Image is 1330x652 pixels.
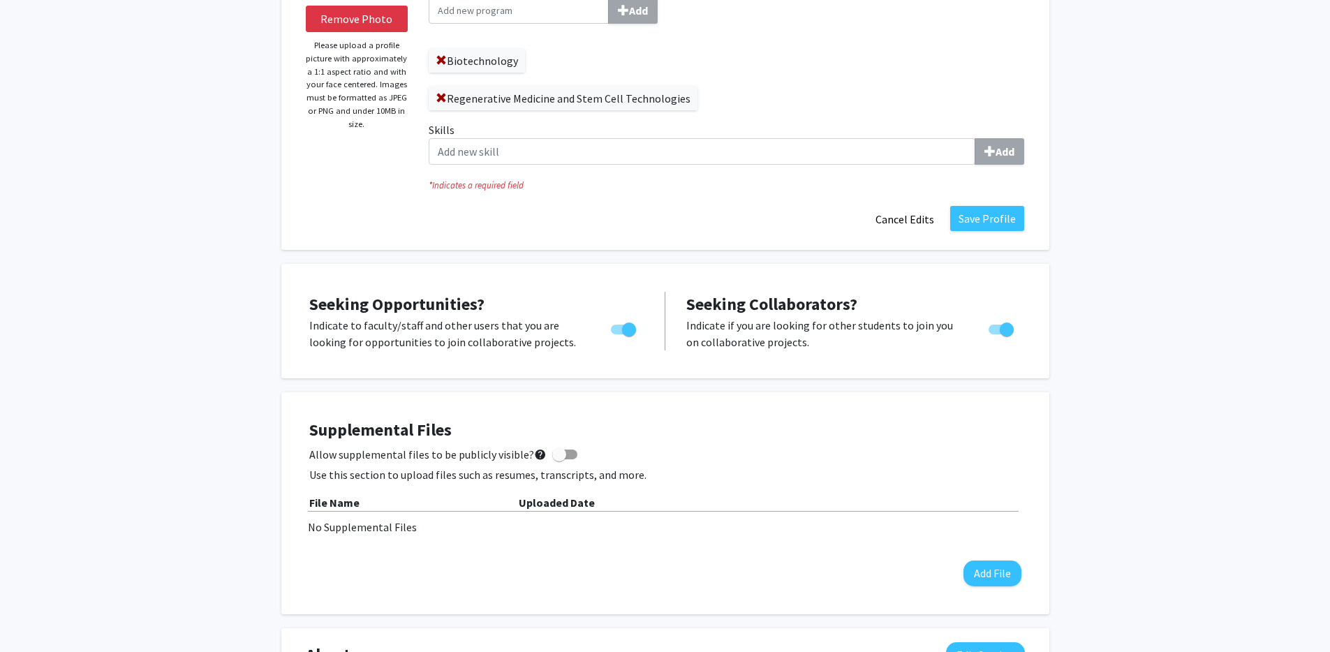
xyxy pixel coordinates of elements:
[996,145,1014,158] b: Add
[429,87,697,110] label: Regenerative Medicine and Stem Cell Technologies
[519,496,595,510] b: Uploaded Date
[309,420,1021,440] h4: Supplemental Files
[950,206,1024,231] button: Save Profile
[983,317,1021,338] div: Toggle
[306,39,408,131] p: Please upload a profile picture with approximately a 1:1 aspect ratio and with your face centered...
[975,138,1024,165] button: Skills
[306,6,408,32] button: Remove Photo
[866,206,943,232] button: Cancel Edits
[309,466,1021,483] p: Use this section to upload files such as resumes, transcripts, and more.
[429,138,975,165] input: SkillsAdd
[308,519,1023,535] div: No Supplemental Files
[429,179,1024,192] i: Indicates a required field
[534,446,547,463] mat-icon: help
[686,317,962,350] p: Indicate if you are looking for other students to join you on collaborative projects.
[686,293,857,315] span: Seeking Collaborators?
[309,317,584,350] p: Indicate to faculty/staff and other users that you are looking for opportunities to join collabor...
[309,496,360,510] b: File Name
[309,446,547,463] span: Allow supplemental files to be publicly visible?
[963,561,1021,586] button: Add File
[605,317,644,338] div: Toggle
[10,589,59,642] iframe: Chat
[429,121,1024,165] label: Skills
[429,49,525,73] label: Biotechnology
[629,3,648,17] b: Add
[309,293,485,315] span: Seeking Opportunities?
